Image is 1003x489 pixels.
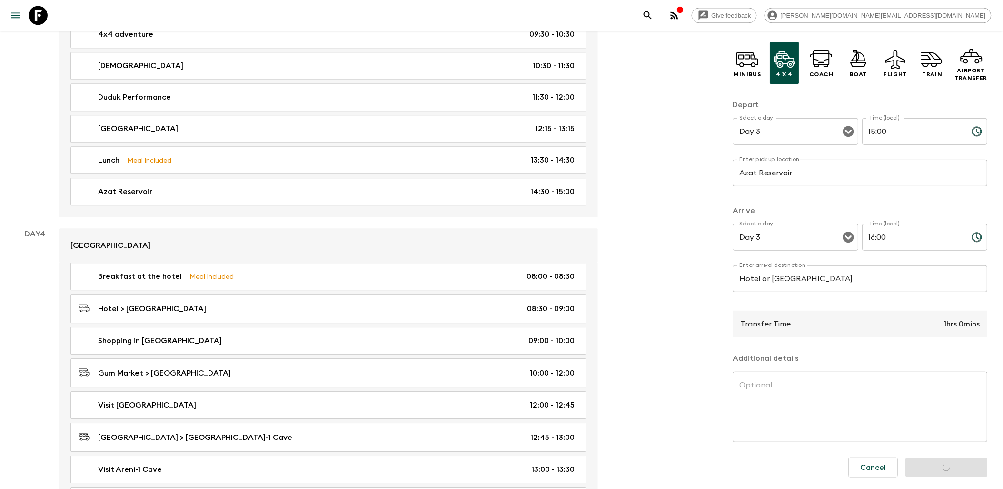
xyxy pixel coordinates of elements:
[850,71,867,78] p: Boat
[70,178,586,205] a: Azat Reservoir14:30 - 15:00
[765,8,992,23] div: [PERSON_NAME][DOMAIN_NAME][EMAIL_ADDRESS][DOMAIN_NAME]
[869,220,900,228] label: Time (local)
[70,456,586,483] a: Visit Areni-1 Cave13:00 - 13:30
[70,327,586,355] a: Shopping in [GEOGRAPHIC_DATA]09:00 - 10:00
[740,220,774,228] label: Select a day
[530,432,575,443] p: 12:45 - 13:00
[741,318,791,330] p: Transfer Time
[531,154,575,166] p: 13:30 - 14:30
[98,186,152,197] p: Azat Reservoir
[70,294,586,323] a: Hotel > [GEOGRAPHIC_DATA]08:30 - 09:00
[11,228,59,240] p: Day 4
[530,399,575,411] p: 12:00 - 12:45
[535,123,575,134] p: 12:15 - 13:15
[849,458,898,478] button: Cancel
[638,6,657,25] button: search adventures
[70,115,586,143] a: [GEOGRAPHIC_DATA]12:15 - 13:15
[810,71,834,78] p: Coach
[733,353,988,364] p: Additional details
[59,228,598,263] a: [GEOGRAPHIC_DATA]
[6,6,25,25] button: menu
[98,92,171,103] p: Duduk Performance
[530,367,575,379] p: 10:00 - 12:00
[692,8,757,23] a: Give feedback
[775,12,991,19] span: [PERSON_NAME][DOMAIN_NAME][EMAIL_ADDRESS][DOMAIN_NAME]
[98,154,119,166] p: Lunch
[98,303,206,315] p: Hotel > [GEOGRAPHIC_DATA]
[529,29,575,40] p: 09:30 - 10:30
[740,261,806,269] label: Enter arrival destination
[842,231,855,244] button: Open
[740,155,800,163] label: Enter pick up location
[733,205,988,216] p: Arrive
[733,99,988,111] p: Depart
[863,224,964,251] input: hh:mm
[98,123,178,134] p: [GEOGRAPHIC_DATA]
[706,12,756,19] span: Give feedback
[70,240,150,251] p: [GEOGRAPHIC_DATA]
[70,20,586,48] a: 4x4 adventure09:30 - 10:30
[531,464,575,475] p: 13:00 - 13:30
[70,52,586,80] a: [DEMOGRAPHIC_DATA]10:30 - 11:30
[526,271,575,282] p: 08:00 - 08:30
[842,125,855,138] button: Open
[968,228,987,247] button: Choose time, selected time is 4:00 PM
[70,391,586,419] a: Visit [GEOGRAPHIC_DATA]12:00 - 12:45
[98,335,222,346] p: Shopping in [GEOGRAPHIC_DATA]
[98,271,182,282] p: Breakfast at the hotel
[98,464,162,475] p: Visit Areni-1 Cave
[923,71,943,78] p: Train
[527,303,575,315] p: 08:30 - 09:00
[70,423,586,452] a: [GEOGRAPHIC_DATA] > [GEOGRAPHIC_DATA]-1 Cave12:45 - 13:00
[528,335,575,346] p: 09:00 - 10:00
[740,114,774,122] label: Select a day
[98,367,231,379] p: Gum Market > [GEOGRAPHIC_DATA]
[98,432,292,443] p: [GEOGRAPHIC_DATA] > [GEOGRAPHIC_DATA]-1 Cave
[776,71,793,78] p: 4 x 4
[530,186,575,197] p: 14:30 - 15:00
[70,146,586,174] a: LunchMeal Included13:30 - 14:30
[98,29,153,40] p: 4x4 adventure
[968,122,987,141] button: Choose time, selected time is 3:00 PM
[884,71,907,78] p: Flight
[70,358,586,387] a: Gum Market > [GEOGRAPHIC_DATA]10:00 - 12:00
[955,67,988,82] p: Airport Transfer
[863,118,964,145] input: hh:mm
[70,263,586,290] a: Breakfast at the hotelMeal Included08:00 - 08:30
[944,318,980,330] p: 1hrs 0mins
[70,83,586,111] a: Duduk Performance11:30 - 12:00
[532,92,575,103] p: 11:30 - 12:00
[98,60,183,71] p: [DEMOGRAPHIC_DATA]
[533,60,575,71] p: 10:30 - 11:30
[98,399,196,411] p: Visit [GEOGRAPHIC_DATA]
[189,271,234,282] p: Meal Included
[869,114,900,122] label: Time (local)
[734,71,761,78] p: Minibus
[127,155,171,165] p: Meal Included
